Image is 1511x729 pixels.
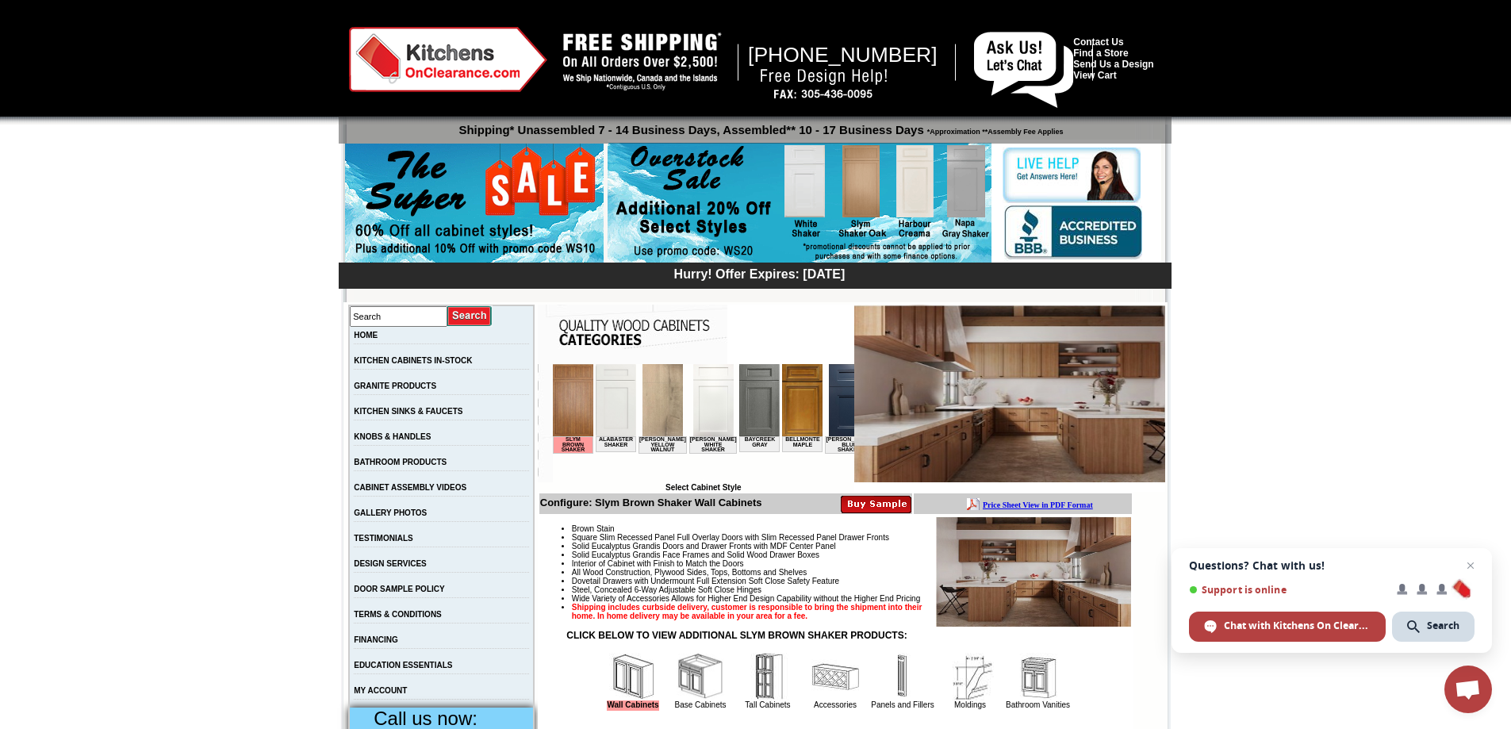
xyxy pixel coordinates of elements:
img: Product Image [936,516,1131,627]
img: Panels and Fillers [879,653,926,700]
span: Support is online [1189,584,1386,596]
a: EDUCATION ESSENTIALS [354,661,452,670]
span: Steel, Concealed 6-Way Adjustable Soft Close Hinges [572,585,761,594]
span: Interior of Cabinet with Finish to Match the Doors [572,559,744,568]
a: TESTIMONIALS [354,534,412,543]
span: Search [1427,619,1459,633]
td: [PERSON_NAME] Blue Shaker [272,72,320,90]
img: Bathroom Vanities [1014,653,1061,700]
span: Brown Stain [572,524,615,533]
a: GALLERY PHOTOS [354,508,427,517]
p: Shipping* Unassembled 7 - 14 Business Days, Assembled** 10 - 17 Business Days [347,116,1172,136]
b: Select Cabinet Style [665,483,742,492]
iframe: Browser incompatible [553,364,854,483]
span: Wide Variety of Accessories Allows for Higher End Design Capability without the Higher End Pricing [572,594,920,603]
img: Kitchens on Clearance Logo [349,27,547,92]
span: Search [1392,612,1475,642]
a: TERMS & CONDITIONS [354,610,442,619]
a: View Cart [1073,70,1116,81]
a: Send Us a Design [1073,59,1153,70]
a: Bathroom Vanities [1006,700,1070,709]
a: HOME [354,331,378,340]
b: Configure: Slym Brown Shaker Wall Cabinets [540,497,762,508]
a: CABINET ASSEMBLY VIDEOS [354,483,466,492]
span: Solid Eucalyptus Grandis Doors and Drawer Fronts with MDF Center Panel [572,542,836,551]
b: Price Sheet View in PDF Format [18,6,128,15]
img: Base Cabinets [677,653,724,700]
a: BATHROOM PRODUCTS [354,458,447,466]
img: Slym Brown Shaker [854,305,1165,482]
span: Call us now: [374,708,477,729]
a: GRANITE PRODUCTS [354,382,436,390]
a: KITCHEN CABINETS IN-STOCK [354,356,472,365]
input: Submit [447,305,493,327]
span: Questions? Chat with us! [1189,559,1475,572]
img: Accessories [811,653,859,700]
a: DESIGN SERVICES [354,559,427,568]
a: Accessories [814,700,857,709]
strong: Shipping includes curbside delivery, customer is responsible to bring the shipment into their hom... [572,603,922,620]
span: Solid Eucalyptus Grandis Face Frames and Solid Wood Drawer Boxes [572,551,819,559]
a: Contact Us [1073,36,1123,48]
a: KNOBS & HANDLES [354,432,431,441]
a: Panels and Fillers [871,700,934,709]
a: DOOR SAMPLE POLICY [354,585,444,593]
a: Wall Cabinets [607,700,658,711]
span: All Wood Construction, Plywood Sides, Tops, Bottoms and Shelves [572,568,807,577]
a: Price Sheet View in PDF Format [18,2,128,16]
span: Chat with Kitchens On Clearance [1224,619,1371,633]
a: Base Cabinets [674,700,726,709]
span: Square Slim Recessed Panel Full Overlay Doors with Slim Recessed Panel Drawer Fronts [572,533,889,542]
a: KITCHEN SINKS & FAUCETS [354,407,462,416]
a: Tall Cabinets [745,700,790,709]
span: *Approximation **Assembly Fee Applies [924,124,1064,136]
span: [PHONE_NUMBER] [748,43,938,67]
a: Find a Store [1073,48,1128,59]
img: Tall Cabinets [744,653,792,700]
span: Chat with Kitchens On Clearance [1189,612,1386,642]
img: pdf.png [2,4,15,17]
img: Wall Cabinets [609,653,657,700]
div: Hurry! Offer Expires: [DATE] [347,265,1172,282]
a: Open chat [1444,666,1492,713]
a: MY ACCOUNT [354,686,407,695]
strong: CLICK BELOW TO VIEW ADDITIONAL SLYM BROWN SHAKER PRODUCTS: [566,630,907,641]
a: FINANCING [354,635,398,644]
a: Moldings [954,700,986,709]
img: Moldings [946,653,994,700]
span: Dovetail Drawers with Undermount Full Extension Soft Close Safety Feature [572,577,839,585]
